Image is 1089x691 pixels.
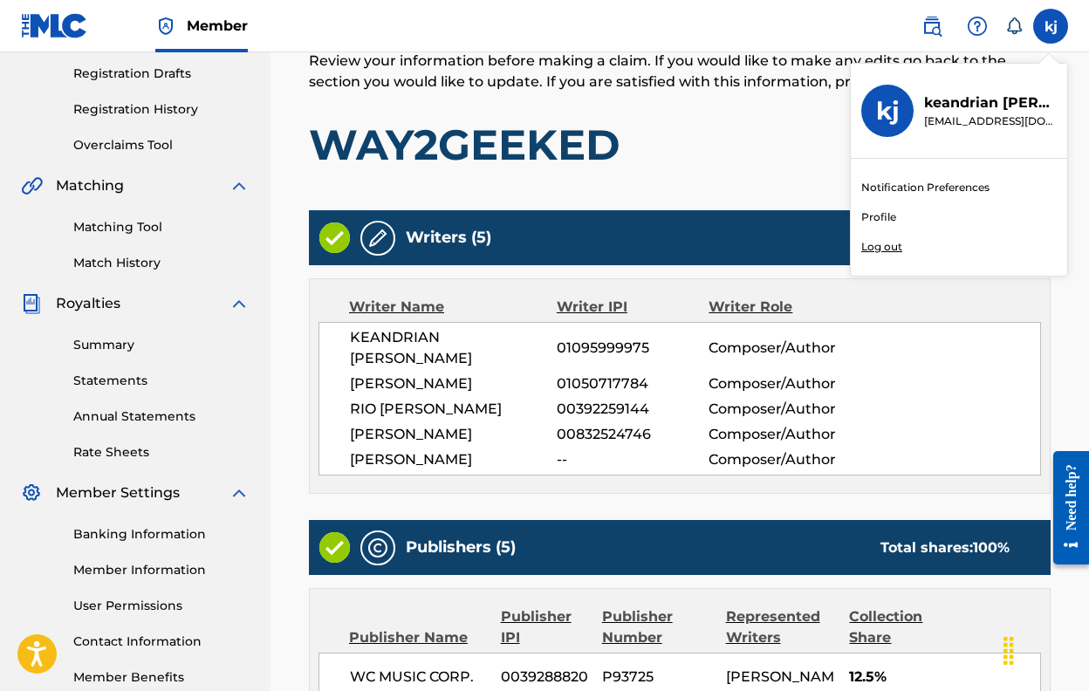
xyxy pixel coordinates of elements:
a: Match History [73,254,250,272]
img: Valid [319,222,350,253]
span: [PERSON_NAME] [350,373,557,394]
div: Publisher Number [602,606,713,648]
span: Composer/Author [709,399,846,420]
img: Royalties [21,293,42,314]
p: Review your information before making a claim. If you would like to make any edits go back to the... [309,51,1051,92]
span: 00832524746 [557,424,709,445]
iframe: Chat Widget [1002,607,1089,691]
div: Represented Writers [726,606,837,648]
span: Member [187,16,248,36]
img: Publishers [367,537,388,558]
div: Publisher Name [349,627,488,648]
span: Composer/Author [709,338,846,359]
span: 01095999975 [557,338,709,359]
a: Member Information [73,561,250,579]
div: Publisher IPI [501,606,589,648]
img: Top Rightsholder [155,16,176,37]
a: User Permissions [73,597,250,615]
img: Member Settings [21,482,42,503]
span: P93725 [602,667,713,688]
a: Matching Tool [73,218,250,236]
p: wkca2020@gmail.com [924,113,1057,129]
div: Writer IPI [557,297,709,318]
span: 100 % [973,539,1010,556]
div: Drag [995,625,1023,677]
span: 00392259144 [557,399,709,420]
a: Member Benefits [73,668,250,687]
p: Log out [861,239,902,255]
div: Writer Role [709,297,847,318]
a: Statements [73,372,250,390]
div: Notifications [1005,17,1023,35]
span: 01050717784 [557,373,709,394]
h1: WAY2GEEKED [309,119,1051,171]
span: Royalties [56,293,120,314]
div: User Menu [1033,9,1068,44]
span: Composer/Author [709,424,846,445]
a: Registration History [73,100,250,119]
div: Collection Share [849,606,953,648]
a: Registration Drafts [73,65,250,83]
span: Composer/Author [709,449,846,470]
img: expand [229,482,250,503]
a: Public Search [914,9,949,44]
img: Valid [319,532,350,563]
a: Annual Statements [73,407,250,426]
h3: kj [876,96,900,127]
span: [PERSON_NAME] [350,449,557,470]
span: RIO [PERSON_NAME] [350,399,557,420]
a: Contact Information [73,633,250,651]
span: Member Settings [56,482,180,503]
div: Writer Name [349,297,557,318]
div: Total shares: [880,537,1010,558]
h5: Publishers (5) [406,537,516,558]
span: 12.5% [849,667,1040,688]
span: Matching [56,175,124,196]
img: MLC Logo [21,13,88,38]
a: Notification Preferences [861,180,990,195]
a: Banking Information [73,525,250,544]
h5: Writers (5) [406,228,491,248]
div: Help [960,9,995,44]
a: Profile [861,209,896,225]
span: WC MUSIC CORP. [350,667,488,688]
span: Composer/Author [709,373,846,394]
a: Overclaims Tool [73,136,250,154]
a: Summary [73,336,250,354]
img: Writers [367,228,388,249]
iframe: Resource Center [1040,433,1089,582]
span: -- [557,449,709,470]
img: expand [229,293,250,314]
img: help [967,16,988,37]
img: search [921,16,942,37]
img: Matching [21,175,43,196]
span: [PERSON_NAME] [350,424,557,445]
img: expand [229,175,250,196]
a: Rate Sheets [73,443,250,462]
span: KEANDRIAN [PERSON_NAME] [350,327,557,369]
p: keandrian jones [924,92,1057,113]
